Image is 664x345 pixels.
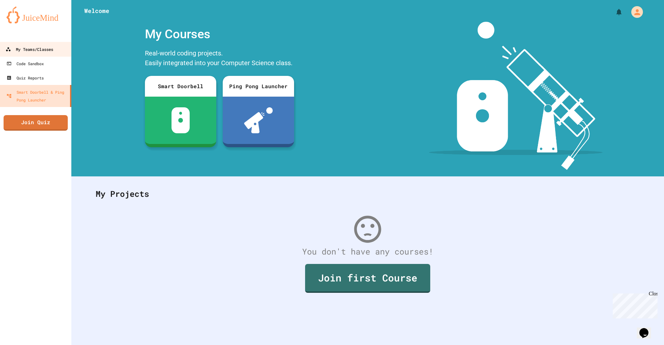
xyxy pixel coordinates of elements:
div: You don't have any courses! [89,245,646,258]
div: Code Sandbox [6,60,44,67]
div: Smart Doorbell [145,76,216,97]
img: banner-image-my-projects.png [429,22,603,170]
iframe: chat widget [610,291,658,318]
img: sdb-white.svg [172,107,190,133]
div: Chat with us now!Close [3,3,45,41]
div: Smart Doorbell & Ping Pong Launcher [6,88,67,104]
div: My Notifications [603,6,624,18]
div: Ping Pong Launcher [223,76,294,97]
div: My Courses [142,22,297,47]
img: logo-orange.svg [6,6,65,23]
iframe: chat widget [637,319,658,339]
a: Join Quiz [4,115,68,131]
div: Real-world coding projects. Easily integrated into your Computer Science class. [142,47,297,71]
div: My Projects [89,181,646,207]
img: ppl-with-ball.png [244,107,273,133]
div: My Teams/Classes [6,45,53,54]
div: My Account [624,5,645,19]
div: Quiz Reports [6,74,44,82]
a: Join first Course [305,264,430,293]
